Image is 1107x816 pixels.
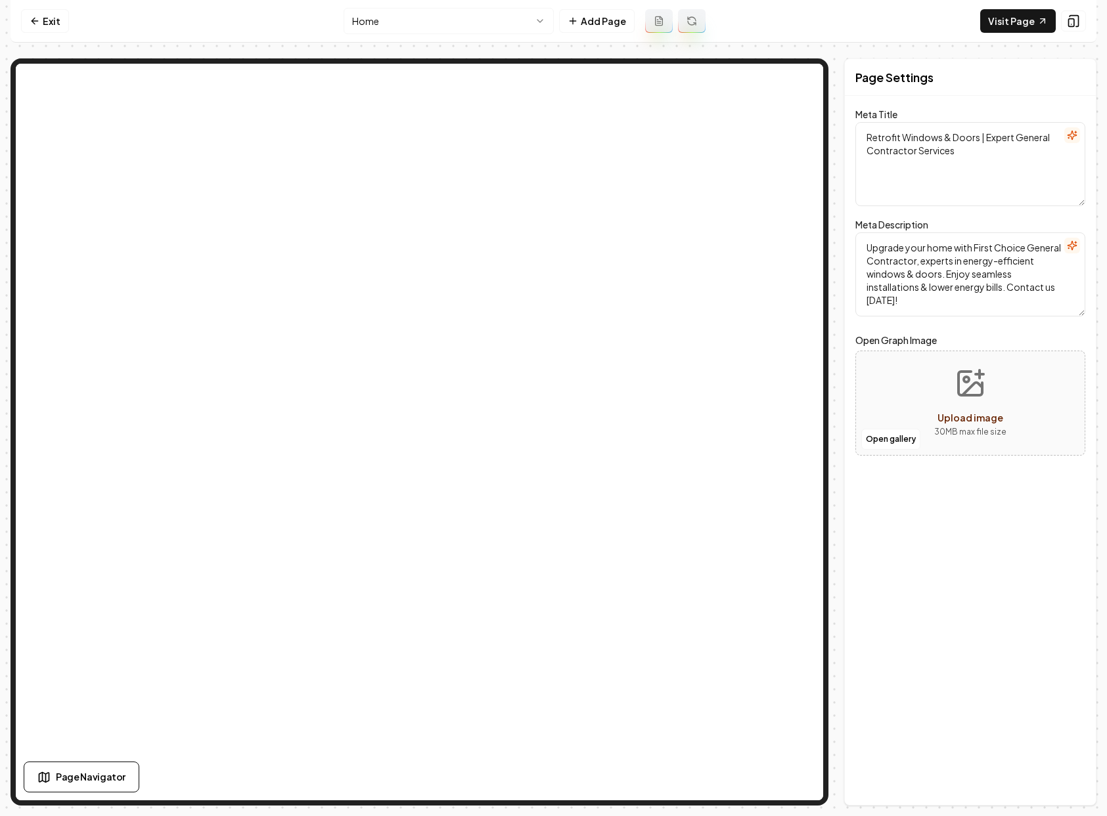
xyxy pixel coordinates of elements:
label: Meta Title [855,108,897,120]
button: Page Navigator [24,762,139,792]
button: Regenerate page [678,9,706,33]
label: Meta Description [855,219,928,230]
button: Open gallery [861,429,920,450]
p: 30 MB max file size [934,425,1006,439]
button: Add Page [559,9,635,33]
button: Add admin page prompt [645,9,673,33]
span: Page Navigator [56,770,125,784]
h2: Page Settings [855,68,934,87]
a: Visit Page [980,9,1056,33]
span: Upload image [938,412,1003,423]
button: Upload image [924,357,1017,449]
a: Exit [21,9,69,33]
label: Open Graph Image [855,332,1085,348]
